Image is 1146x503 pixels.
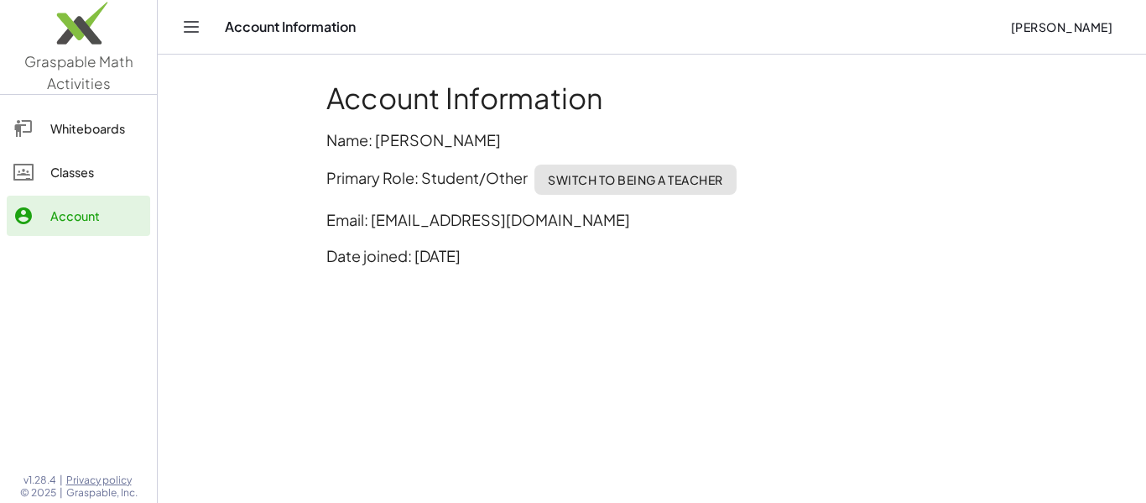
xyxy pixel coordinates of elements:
[50,206,143,226] div: Account
[60,474,63,487] span: |
[997,12,1126,42] button: [PERSON_NAME]
[23,474,56,487] span: v1.28.4
[7,108,150,149] a: Whiteboards
[50,162,143,182] div: Classes
[7,152,150,192] a: Classes
[20,486,56,500] span: © 2025
[1010,19,1112,34] span: [PERSON_NAME]
[178,13,205,40] button: Toggle navigation
[326,128,977,151] p: Name: [PERSON_NAME]
[50,118,143,139] div: Whiteboards
[326,208,977,231] p: Email: [EMAIL_ADDRESS][DOMAIN_NAME]
[66,486,138,500] span: Graspable, Inc.
[66,474,138,487] a: Privacy policy
[326,81,977,115] h1: Account Information
[548,172,723,187] span: Switch to being a Teacher
[534,165,737,195] button: Switch to being a Teacher
[7,196,150,236] a: Account
[326,244,977,267] p: Date joined: [DATE]
[60,486,63,500] span: |
[24,52,133,92] span: Graspable Math Activities
[326,165,977,195] p: Primary Role: Student/Other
